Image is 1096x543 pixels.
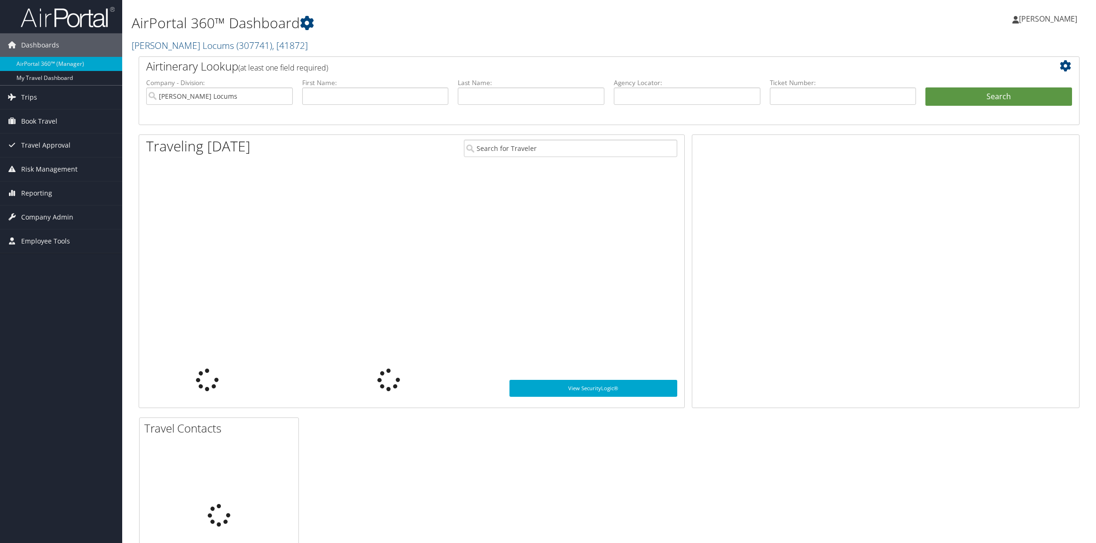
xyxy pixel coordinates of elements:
[21,157,78,181] span: Risk Management
[146,136,251,156] h1: Traveling [DATE]
[21,134,70,157] span: Travel Approval
[21,181,52,205] span: Reporting
[21,229,70,253] span: Employee Tools
[144,420,298,436] h2: Travel Contacts
[132,13,768,33] h1: AirPortal 360™ Dashboard
[509,380,677,397] a: View SecurityLogic®
[925,87,1072,106] button: Search
[1019,14,1077,24] span: [PERSON_NAME]
[1012,5,1087,33] a: [PERSON_NAME]
[272,39,308,52] span: , [ 41872 ]
[146,58,994,74] h2: Airtinerary Lookup
[464,140,677,157] input: Search for Traveler
[146,78,293,87] label: Company - Division:
[458,78,604,87] label: Last Name:
[236,39,272,52] span: ( 307741 )
[21,110,57,133] span: Book Travel
[302,78,449,87] label: First Name:
[21,86,37,109] span: Trips
[21,205,73,229] span: Company Admin
[770,78,916,87] label: Ticket Number:
[614,78,760,87] label: Agency Locator:
[132,39,308,52] a: [PERSON_NAME] Locums
[21,6,115,28] img: airportal-logo.png
[238,63,328,73] span: (at least one field required)
[21,33,59,57] span: Dashboards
